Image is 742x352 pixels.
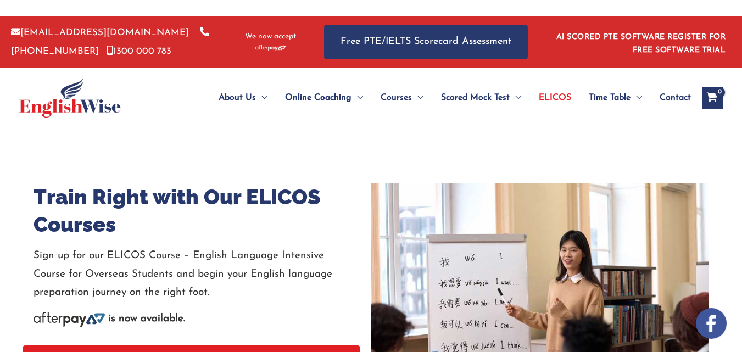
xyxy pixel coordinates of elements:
[19,78,121,118] img: cropped-ew-logo
[256,79,267,117] span: Menu Toggle
[441,79,510,117] span: Scored Mock Test
[696,308,727,339] img: white-facebook.png
[381,79,412,117] span: Courses
[255,45,286,51] img: Afterpay-Logo
[651,79,691,117] a: Contact
[324,25,528,59] a: Free PTE/IELTS Scorecard Assessment
[412,79,423,117] span: Menu Toggle
[556,33,726,54] a: AI SCORED PTE SOFTWARE REGISTER FOR FREE SOFTWARE TRIAL
[192,79,691,117] nav: Site Navigation: Main Menu
[34,247,371,301] p: Sign up for our ELICOS Course – English Language Intensive Course for Overseas Students and begin...
[34,312,105,327] img: Afterpay-Logo
[219,79,256,117] span: About Us
[245,31,296,42] span: We now accept
[550,24,731,60] aside: Header Widget 1
[510,79,521,117] span: Menu Toggle
[580,79,651,117] a: Time TableMenu Toggle
[11,28,209,55] a: [PHONE_NUMBER]
[352,79,363,117] span: Menu Toggle
[11,28,189,37] a: [EMAIL_ADDRESS][DOMAIN_NAME]
[108,314,185,324] b: is now available.
[210,79,276,117] a: About UsMenu Toggle
[285,79,352,117] span: Online Coaching
[276,79,372,117] a: Online CoachingMenu Toggle
[530,79,580,117] a: ELICOS
[702,87,723,109] a: View Shopping Cart, empty
[589,79,631,117] span: Time Table
[539,79,571,117] span: ELICOS
[372,79,432,117] a: CoursesMenu Toggle
[631,79,642,117] span: Menu Toggle
[432,79,530,117] a: Scored Mock TestMenu Toggle
[660,79,691,117] span: Contact
[34,183,371,238] h1: Train Right with Our ELICOS Courses
[107,47,171,56] a: 1300 000 783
